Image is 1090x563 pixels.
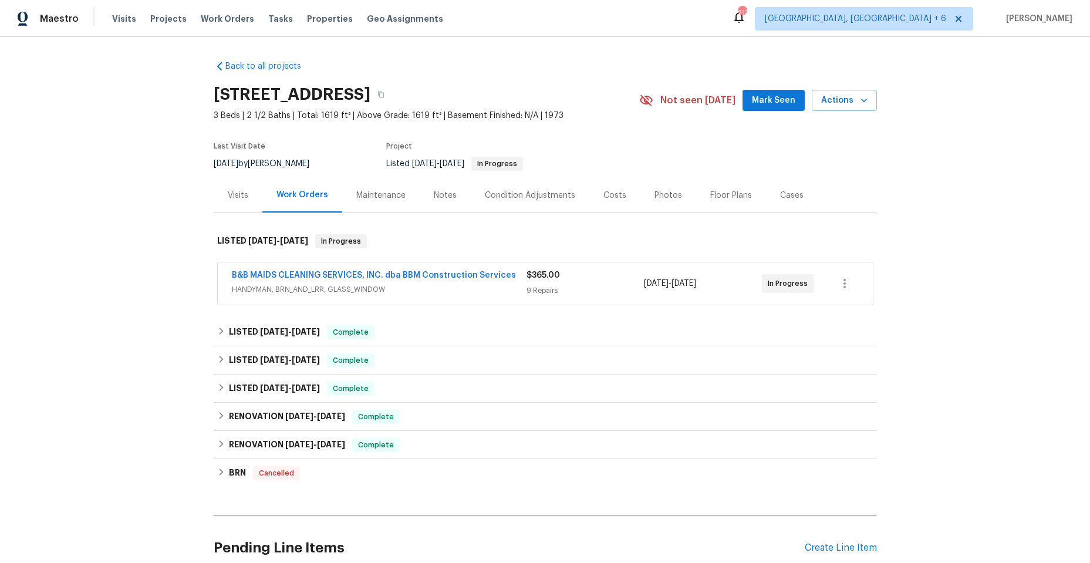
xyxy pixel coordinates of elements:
div: Cases [780,190,804,201]
h6: LISTED [229,325,320,339]
span: - [260,328,320,336]
span: [DATE] [214,160,238,168]
span: Maestro [40,13,79,25]
span: Mark Seen [752,93,795,108]
div: RENOVATION [DATE]-[DATE]Complete [214,431,877,459]
div: Floor Plans [710,190,752,201]
div: Condition Adjustments [485,190,575,201]
span: In Progress [473,160,522,167]
span: Tasks [268,15,293,23]
div: Work Orders [276,189,328,201]
span: Properties [307,13,353,25]
span: [DATE] [644,279,669,288]
span: Work Orders [201,13,254,25]
div: Photos [654,190,682,201]
div: Maintenance [356,190,406,201]
span: [DATE] [292,356,320,364]
span: HANDYMAN, BRN_AND_LRR, GLASS_WINDOW [232,284,527,295]
h6: LISTED [229,353,320,368]
span: Project [386,143,412,150]
span: Complete [353,411,399,423]
h6: BRN [229,466,246,480]
span: [DATE] [412,160,437,168]
span: Last Visit Date [214,143,265,150]
span: [DATE] [260,356,288,364]
span: [DATE] [292,328,320,336]
a: B&B MAIDS CLEANING SERVICES, INC. dba BBM Construction Services [232,271,516,279]
button: Mark Seen [743,90,805,112]
div: RENOVATION [DATE]-[DATE]Complete [214,403,877,431]
div: 213 [738,7,746,19]
div: Notes [434,190,457,201]
span: - [260,356,320,364]
h6: RENOVATION [229,438,345,452]
h6: LISTED [217,234,308,248]
div: LISTED [DATE]-[DATE]In Progress [214,222,877,260]
span: [DATE] [285,440,313,449]
span: [DATE] [248,237,276,245]
div: 9 Repairs [527,285,644,296]
span: Geo Assignments [367,13,443,25]
button: Copy Address [370,84,392,105]
span: [DATE] [260,384,288,392]
span: 3 Beds | 2 1/2 Baths | Total: 1619 ft² | Above Grade: 1619 ft² | Basement Finished: N/A | 1973 [214,110,639,122]
span: - [285,412,345,420]
span: Projects [150,13,187,25]
span: [GEOGRAPHIC_DATA], [GEOGRAPHIC_DATA] + 6 [765,13,946,25]
span: - [248,237,308,245]
span: Not seen [DATE] [660,95,735,106]
span: [DATE] [317,440,345,449]
span: Complete [353,439,399,451]
span: [DATE] [292,384,320,392]
div: LISTED [DATE]-[DATE]Complete [214,375,877,403]
span: In Progress [768,278,812,289]
span: Complete [328,326,373,338]
span: [DATE] [671,279,696,288]
a: Back to all projects [214,60,326,72]
span: - [260,384,320,392]
span: [DATE] [440,160,464,168]
span: - [285,440,345,449]
div: LISTED [DATE]-[DATE]Complete [214,318,877,346]
span: Complete [328,355,373,366]
button: Actions [812,90,877,112]
span: - [644,278,696,289]
span: Actions [821,93,868,108]
span: $365.00 [527,271,560,279]
span: Complete [328,383,373,395]
div: Create Line Item [805,542,877,554]
span: - [412,160,464,168]
span: Visits [112,13,136,25]
span: [DATE] [317,412,345,420]
span: [DATE] [285,412,313,420]
h6: RENOVATION [229,410,345,424]
div: Visits [228,190,248,201]
span: Listed [386,160,523,168]
span: In Progress [316,235,366,247]
span: [DATE] [280,237,308,245]
span: Cancelled [254,467,299,479]
div: LISTED [DATE]-[DATE]Complete [214,346,877,375]
div: Costs [603,190,626,201]
div: by [PERSON_NAME] [214,157,323,171]
h6: LISTED [229,382,320,396]
div: BRN Cancelled [214,459,877,487]
h2: [STREET_ADDRESS] [214,89,370,100]
span: [DATE] [260,328,288,336]
span: [PERSON_NAME] [1001,13,1072,25]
